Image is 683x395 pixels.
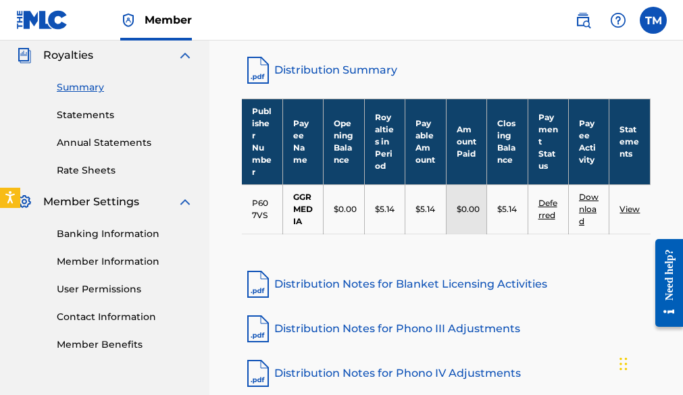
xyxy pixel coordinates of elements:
[619,204,640,214] a: View
[120,12,136,28] img: Top Rightsholder
[282,184,323,234] td: GGR MEDIA
[497,203,517,215] p: $5.14
[43,194,139,210] span: Member Settings
[569,99,609,184] th: Payee Activity
[242,184,282,234] td: P607VS
[16,47,32,63] img: Royalties
[242,313,274,345] img: pdf
[609,99,651,184] th: Statements
[405,99,446,184] th: Payable Amount
[605,7,632,34] div: Help
[57,136,193,150] a: Annual Statements
[16,194,32,210] img: Member Settings
[334,203,357,215] p: $0.00
[177,194,193,210] img: expand
[242,54,274,86] img: distribution-summary-pdf
[57,310,193,324] a: Contact Information
[242,54,651,86] a: Distribution Summary
[528,99,568,184] th: Payment Status
[57,163,193,178] a: Rate Sheets
[57,338,193,352] a: Member Benefits
[610,12,626,28] img: help
[619,344,628,384] div: Drag
[57,108,193,122] a: Statements
[615,330,683,395] iframe: Chat Widget
[242,313,651,345] a: Distribution Notes for Phono III Adjustments
[57,227,193,241] a: Banking Information
[575,12,591,28] img: search
[457,203,480,215] p: $0.00
[16,10,68,30] img: MLC Logo
[324,99,364,184] th: Opening Balance
[242,357,274,390] img: pdf
[43,47,93,63] span: Royalties
[375,203,395,215] p: $5.14
[640,7,667,34] div: User Menu
[57,255,193,269] a: Member Information
[242,268,274,300] img: pdf
[57,282,193,296] a: User Permissions
[538,198,557,220] a: Deferred
[242,268,651,300] a: Distribution Notes for Blanket Licensing Activities
[446,99,486,184] th: Amount Paid
[242,357,651,390] a: Distribution Notes for Phono IV Adjustments
[487,99,528,184] th: Closing Balance
[570,7,597,34] a: Public Search
[145,12,192,28] span: Member
[242,99,282,184] th: Publisher Number
[282,99,323,184] th: Payee Name
[57,80,193,95] a: Summary
[645,229,683,338] iframe: Resource Center
[177,47,193,63] img: expand
[579,192,599,226] a: Download
[364,99,405,184] th: Royalties in Period
[415,203,435,215] p: $5.14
